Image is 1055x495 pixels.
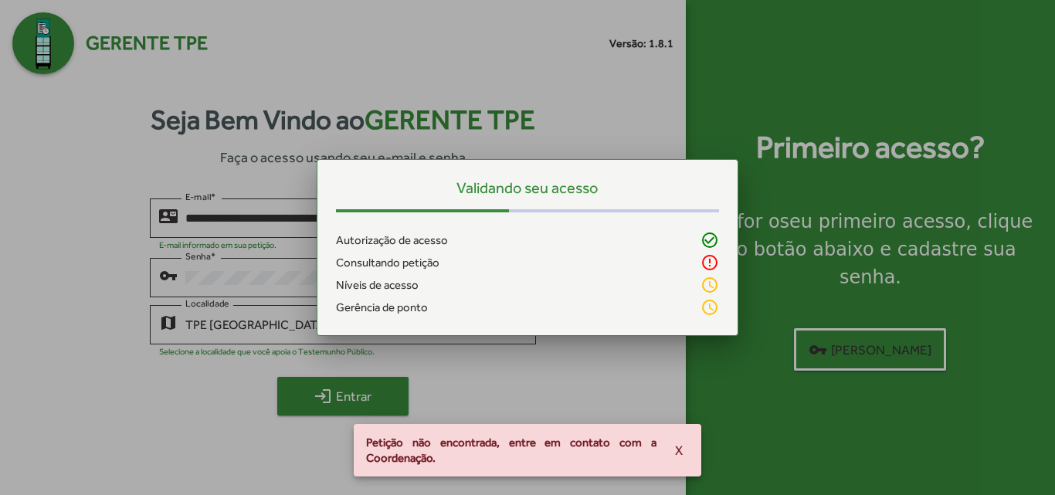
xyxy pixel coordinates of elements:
span: Gerência de ponto [336,299,428,317]
h5: Validando seu acesso [336,178,719,197]
mat-icon: check_circle_outline [701,231,719,249]
mat-icon: schedule [701,276,719,294]
span: X [675,436,683,464]
span: Níveis de acesso [336,276,419,294]
span: Consultando petição [336,254,439,272]
mat-icon: error_outline [701,253,719,272]
button: X [663,436,695,464]
span: Autorização de acesso [336,232,448,249]
mat-icon: schedule [701,298,719,317]
span: Petição não encontrada, entre em contato com a Coordenação. [366,435,657,466]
